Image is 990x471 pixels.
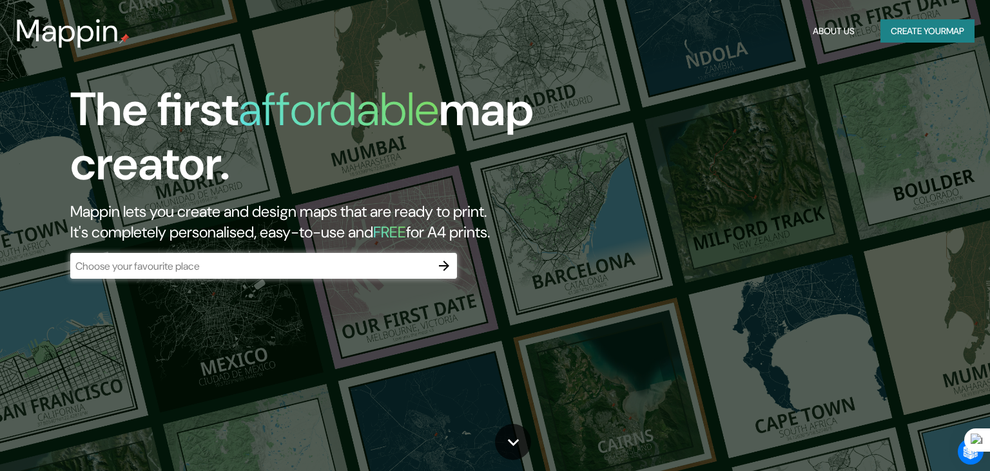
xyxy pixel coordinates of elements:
[238,79,439,139] h1: affordable
[70,83,565,201] h1: The first map creator.
[373,222,406,242] h5: FREE
[880,19,975,43] button: Create yourmap
[808,19,860,43] button: About Us
[875,421,976,457] iframe: Help widget launcher
[15,13,119,49] h3: Mappin
[119,34,130,44] img: mappin-pin
[70,259,431,274] input: Choose your favourite place
[70,201,565,243] h2: Mappin lets you create and design maps that are ready to print. It's completely personalised, eas...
